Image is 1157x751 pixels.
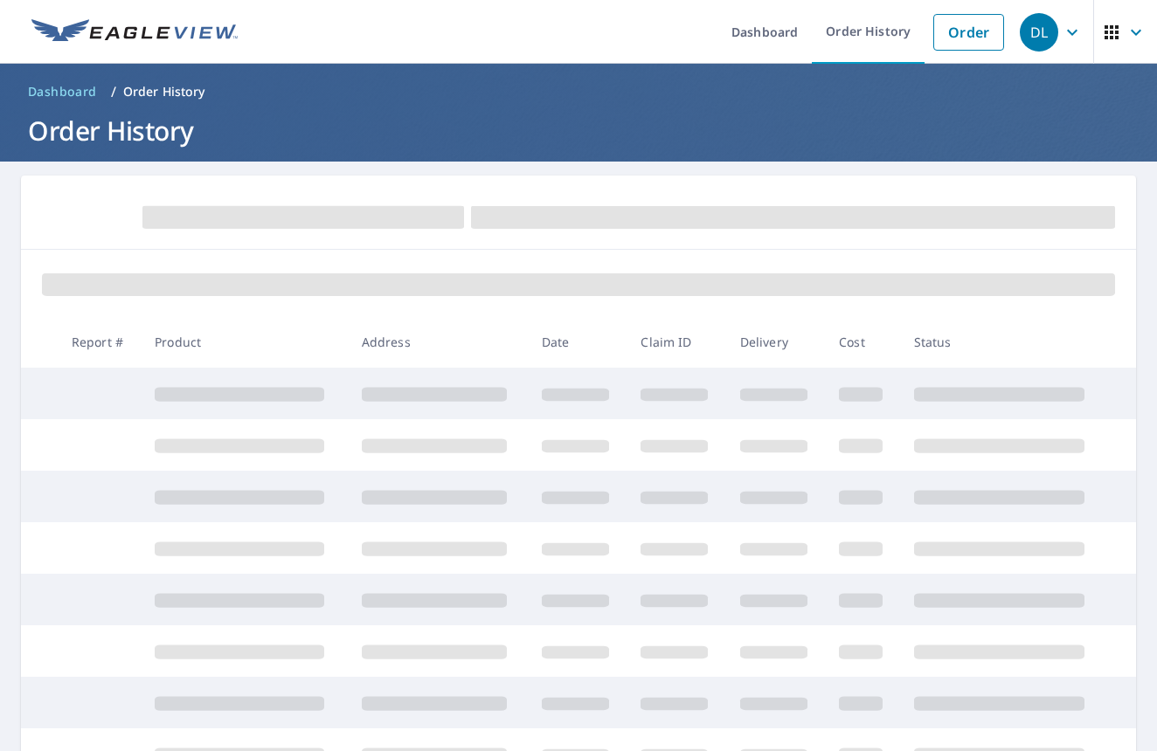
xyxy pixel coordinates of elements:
[123,83,205,100] p: Order History
[58,316,141,368] th: Report #
[21,78,104,106] a: Dashboard
[141,316,348,368] th: Product
[348,316,528,368] th: Address
[1020,13,1058,52] div: DL
[31,19,238,45] img: EV Logo
[726,316,825,368] th: Delivery
[825,316,900,368] th: Cost
[900,316,1107,368] th: Status
[21,113,1136,148] h1: Order History
[111,81,116,102] li: /
[627,316,725,368] th: Claim ID
[528,316,627,368] th: Date
[21,78,1136,106] nav: breadcrumb
[28,83,97,100] span: Dashboard
[933,14,1004,51] a: Order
